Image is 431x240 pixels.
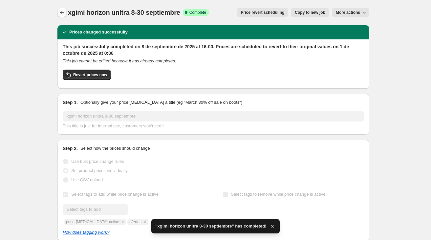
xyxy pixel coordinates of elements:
span: Set product prices individually [71,168,128,173]
p: Select how the prices should change [80,145,150,152]
input: 30% off holiday sale [63,111,364,121]
span: This title is just for internal use, customers won't see it [63,123,164,128]
span: Select tags to add while price change is active [71,192,159,197]
span: Copy to new job [295,10,325,15]
span: Price revert scheduling [241,10,285,15]
span: xgimi horizon unltra 8-30 septiembre [68,9,180,16]
h2: Step 1. [63,99,78,106]
h2: Step 2. [63,145,78,152]
button: Price revert scheduling [237,8,289,17]
span: Use CSV upload [71,177,103,182]
h2: Prices changed successfully [69,29,128,35]
span: More actions [336,10,360,15]
span: Use bulk price change rules [71,159,124,164]
span: Complete [189,10,206,15]
span: Revert prices now [73,72,107,77]
i: This job cannot be edited because it has already completed. [63,58,176,63]
button: Price change jobs [57,8,67,17]
input: Select tags to add [63,204,128,215]
a: How does tagging work? [63,230,109,235]
button: Copy to new job [291,8,329,17]
h2: This job successfully completed on 8 de septiembre de 2025 at 16:00. Prices are scheduled to reve... [63,43,364,56]
span: Select tags to remove while price change is active [231,192,326,197]
button: Revert prices now [63,70,111,80]
p: Optionally give your price [MEDICAL_DATA] a title (eg "March 30% off sale on boots") [80,99,242,106]
button: More actions [332,8,369,17]
span: "xgimi horizon unltra 8-30 septiembre" has completed! [155,223,266,229]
